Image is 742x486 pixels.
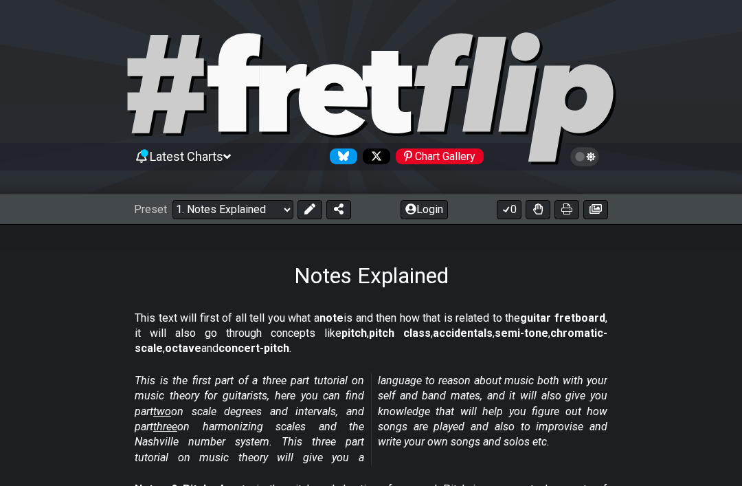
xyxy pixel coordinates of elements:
a: Follow #fretflip at X [357,148,390,164]
a: #fretflip at Pinterest [390,148,484,164]
span: two [153,405,171,418]
button: Toggle Dexterity for all fretkits [526,200,550,219]
span: Latest Charts [150,149,223,164]
span: Toggle light / dark theme [577,151,593,163]
button: 0 [497,200,521,219]
strong: pitch class [369,327,431,340]
h1: Notes Explained [294,263,449,289]
strong: concert-pitch [218,342,289,355]
p: This text will first of all tell you what a is and then how that is related to the , it will also... [135,311,607,357]
select: Preset [172,200,293,219]
strong: semi-tone [495,327,548,340]
button: Login [401,200,448,219]
button: Share Preset [326,200,351,219]
strong: octave [165,342,201,355]
button: Create image [583,200,608,219]
span: three [153,420,177,433]
span: Preset [134,203,167,216]
em: This is the first part of a three part tutorial on music theory for guitarists, here you can find... [135,374,607,464]
a: Follow #fretflip at Bluesky [324,148,357,164]
strong: accidentals [433,327,493,340]
strong: note [319,311,344,324]
div: Chart Gallery [396,148,484,164]
button: Print [554,200,579,219]
strong: guitar fretboard [520,311,605,324]
strong: pitch [341,327,367,340]
button: Edit Preset [297,200,322,219]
